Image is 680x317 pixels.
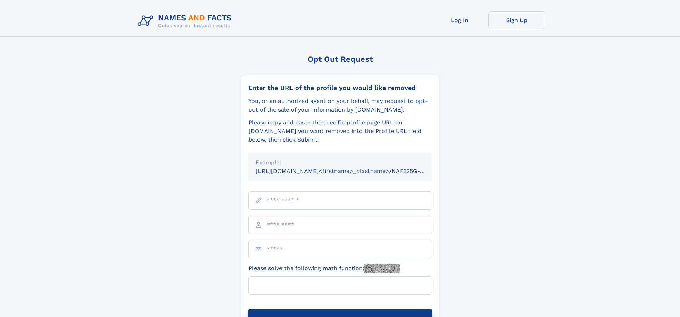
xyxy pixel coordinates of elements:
[431,11,488,29] a: Log In
[488,11,545,29] a: Sign Up
[256,168,445,174] small: [URL][DOMAIN_NAME]<firstname>_<lastname>/NAF325G-xxxxxxxx
[248,118,432,144] div: Please copy and paste the specific profile page URL on [DOMAIN_NAME] you want removed into the Pr...
[248,84,432,92] div: Enter the URL of the profile you would like removed
[248,97,432,114] div: You, or an authorized agent on your behalf, may request to opt-out of the sale of your informatio...
[248,264,400,273] label: Please solve the following math function:
[241,55,439,64] div: Opt Out Request
[256,158,425,167] div: Example:
[135,11,238,31] img: Logo Names and Facts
